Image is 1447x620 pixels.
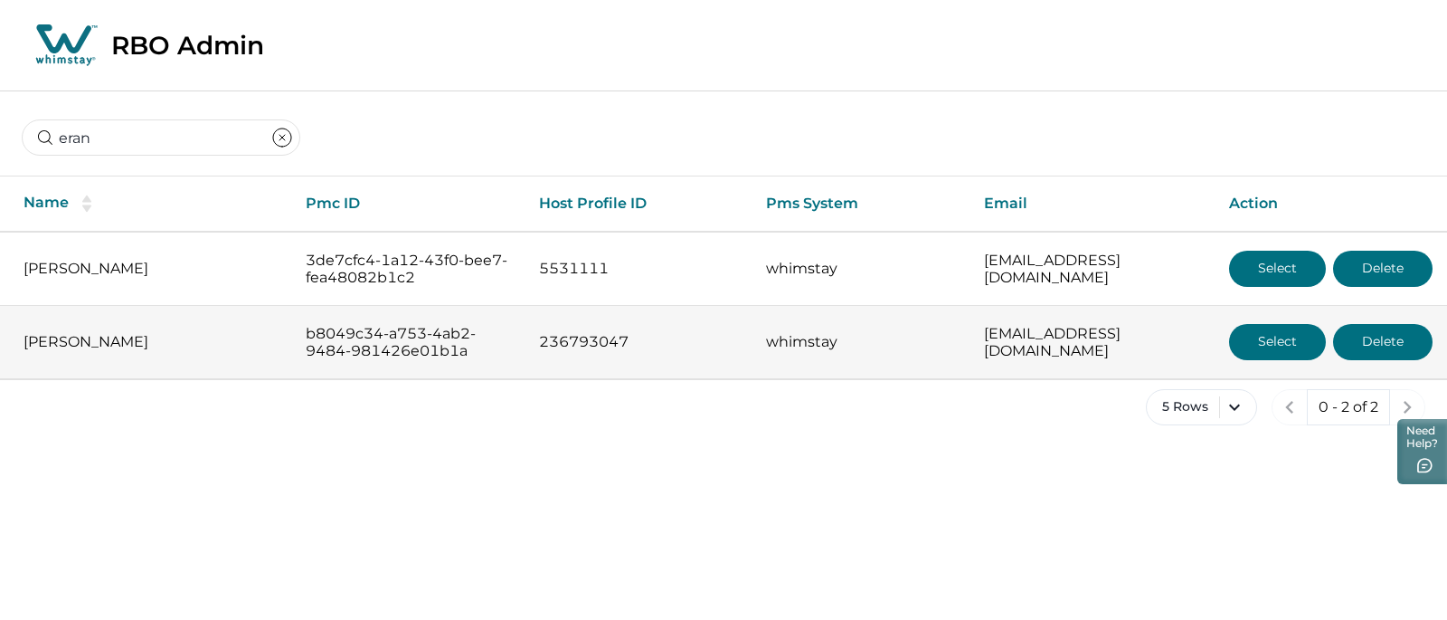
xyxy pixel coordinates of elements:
[1272,389,1308,425] button: previous page
[22,119,300,156] input: Search by pmc name
[24,260,277,278] p: [PERSON_NAME]
[969,176,1215,232] th: Email
[1319,398,1378,416] p: 0 - 2 of 2
[539,260,737,278] p: 5531111
[306,325,509,360] p: b8049c34-a753-4ab2-9484-981426e01b1a
[1215,176,1447,232] th: Action
[264,119,300,156] button: clear input
[1389,389,1425,425] button: next page
[766,333,955,351] p: whimstay
[984,325,1200,360] p: [EMAIL_ADDRESS][DOMAIN_NAME]
[539,333,737,351] p: 236793047
[984,252,1200,287] p: [EMAIL_ADDRESS][DOMAIN_NAME]
[525,176,752,232] th: Host Profile ID
[1229,324,1326,360] button: Select
[766,260,955,278] p: whimstay
[752,176,969,232] th: Pms System
[1333,251,1433,287] button: Delete
[1146,389,1257,425] button: 5 Rows
[1229,251,1326,287] button: Select
[111,30,264,61] p: RBO Admin
[306,252,509,287] p: 3de7cfc4-1a12-43f0-bee7-fea48082b1c2
[291,176,524,232] th: Pmc ID
[24,333,277,351] p: [PERSON_NAME]
[1333,324,1433,360] button: Delete
[1307,389,1390,425] button: 0 - 2 of 2
[69,195,105,213] button: sorting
